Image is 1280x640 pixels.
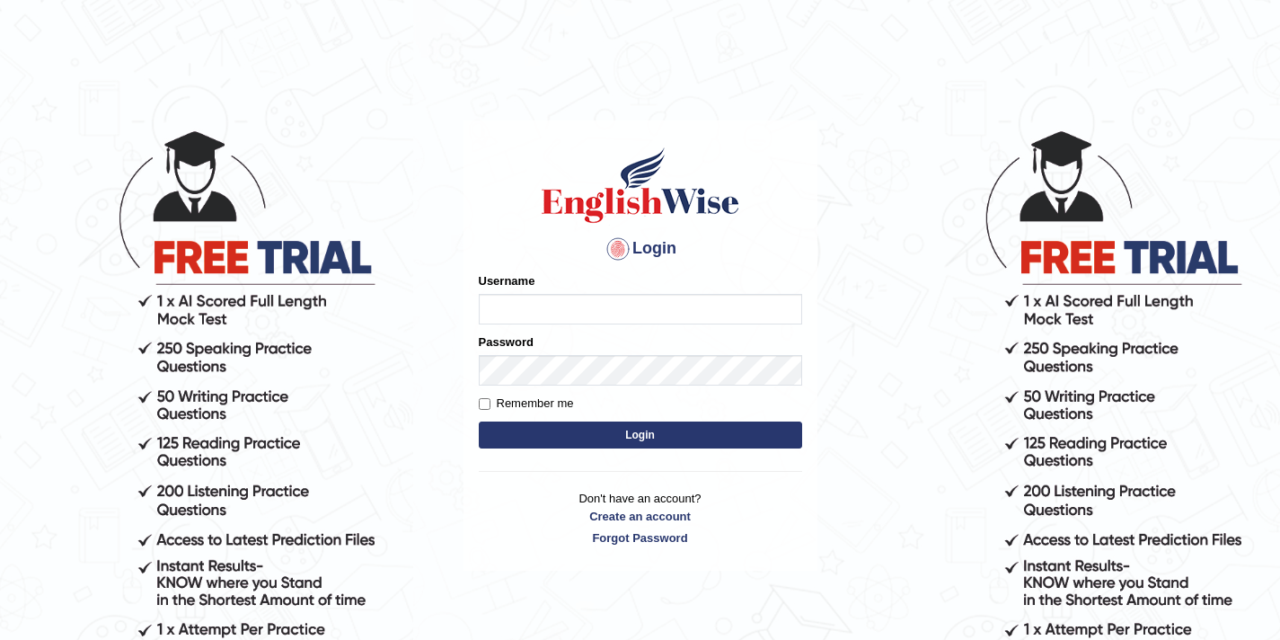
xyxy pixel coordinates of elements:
h4: Login [479,235,802,263]
a: Create an account [479,508,802,525]
label: Username [479,272,535,289]
label: Password [479,333,534,351]
a: Forgot Password [479,529,802,547]
p: Don't have an account? [479,490,802,546]
button: Login [479,422,802,449]
img: Logo of English Wise sign in for intelligent practice with AI [538,145,743,226]
input: Remember me [479,398,490,410]
label: Remember me [479,395,574,413]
